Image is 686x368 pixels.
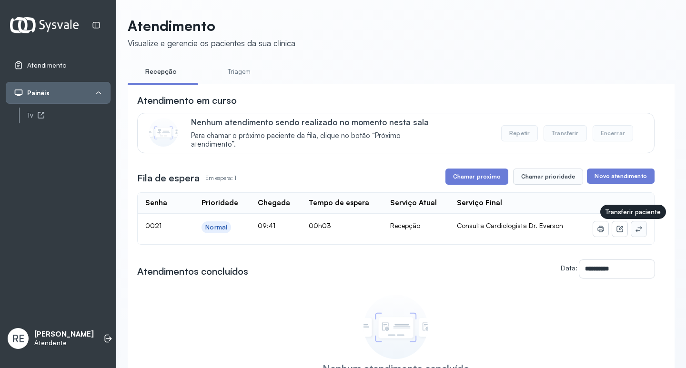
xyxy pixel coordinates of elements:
[561,264,577,272] label: Data:
[14,60,102,70] a: Atendimento
[363,295,428,359] img: Imagem de empty state
[27,111,111,119] div: Tv
[27,89,50,97] span: Painéis
[128,38,295,48] div: Visualize e gerencie os pacientes da sua clínica
[258,221,275,229] span: 09:41
[145,199,167,208] div: Senha
[149,118,178,147] img: Imagem de CalloutCard
[137,171,200,185] h3: Fila de espera
[34,339,94,347] p: Atendente
[10,17,79,33] img: Logotipo do estabelecimento
[191,131,443,149] span: Para chamar o próximo paciente da fila, clique no botão “Próximo atendimento”.
[593,125,633,141] button: Encerrar
[128,64,194,80] a: Recepção
[390,199,437,208] div: Serviço Atual
[137,94,237,107] h3: Atendimento em curso
[501,125,538,141] button: Repetir
[258,199,290,208] div: Chegada
[309,199,369,208] div: Tempo de espera
[544,125,587,141] button: Transferir
[27,109,111,121] a: Tv
[457,221,563,229] span: Consulta Cardiologista Dr. Everson
[390,221,442,230] div: Recepção
[205,223,227,231] div: Normal
[191,117,443,127] p: Nenhum atendimento sendo realizado no momento nesta sala
[309,221,331,229] span: 00h03
[137,265,248,278] h3: Atendimentos concluídos
[34,330,94,339] p: [PERSON_NAME]
[587,169,654,184] button: Novo atendimento
[445,169,508,185] button: Chamar próximo
[457,199,502,208] div: Serviço Final
[145,221,161,229] span: 0021
[205,171,236,185] p: Em espera: 1
[206,64,272,80] a: Triagem
[128,17,295,34] p: Atendimento
[27,61,66,70] span: Atendimento
[513,169,584,185] button: Chamar prioridade
[202,199,238,208] div: Prioridade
